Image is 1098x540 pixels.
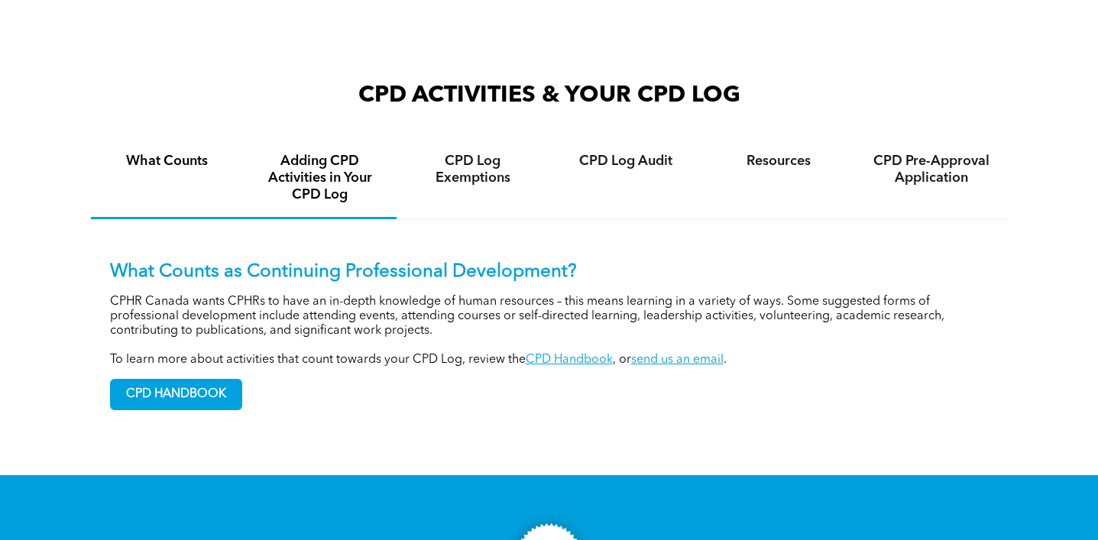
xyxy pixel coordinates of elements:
[111,380,241,409] span: CPD HANDBOOK
[110,295,989,338] p: CPHR Canada wants CPHRs to have an in-depth knowledge of human resources – this means learning in...
[105,153,230,170] h4: What Counts
[110,261,989,283] p: What Counts as Continuing Professional Development?
[869,153,994,186] h4: CPD Pre-Approval Application
[110,353,989,367] p: To learn more about activities that count towards your CPD Log, review the , or .
[563,153,688,170] h4: CPD Log Audit
[526,354,613,366] a: CPD Handbook
[631,354,724,366] a: send us an email
[410,153,536,186] h4: CPD Log Exemptions
[110,379,242,410] a: CPD HANDBOOK
[358,84,740,107] span: CPD ACTIVITIES & YOUR CPD LOG
[716,153,841,170] h4: Resources
[257,153,383,203] h4: Adding CPD Activities in Your CPD Log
